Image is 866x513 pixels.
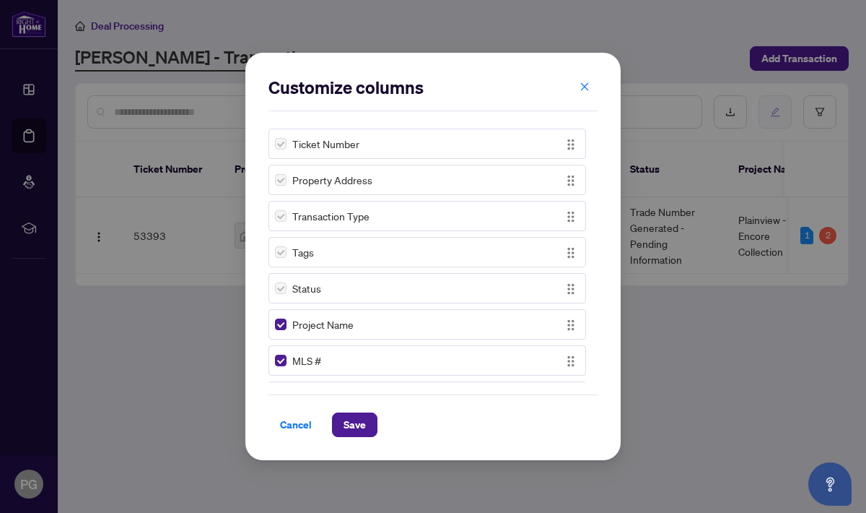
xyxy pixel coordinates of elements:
button: Drag Icon [562,171,579,189]
div: Property AddressDrag Icon [268,165,586,195]
div: TagsDrag Icon [268,237,586,267]
span: Tags [292,244,314,260]
img: Drag Icon [563,317,579,333]
span: Cancel [280,413,312,436]
button: Save [332,413,377,437]
span: Transaction Type [292,208,369,224]
span: MLS # [292,353,321,368]
img: Drag Icon [563,245,579,261]
span: Save [344,413,366,436]
button: Drag Icon [562,207,579,225]
button: Drag Icon [562,243,579,261]
span: Status [292,280,321,296]
button: Cancel [268,413,323,437]
span: close [579,82,590,92]
span: Project Name [292,316,354,332]
h2: Customize columns [268,76,598,99]
span: Property Address [292,172,372,188]
button: Drag Icon [562,135,579,152]
span: Ticket Number [292,136,359,152]
div: Project NameDrag Icon [268,309,586,340]
div: Trade NumberDrag Icon [268,381,586,412]
img: Drag Icon [563,353,579,369]
div: MLS #Drag Icon [268,345,586,376]
button: Drag Icon [562,352,579,369]
img: Drag Icon [563,281,579,297]
img: Drag Icon [563,209,579,225]
button: Drag Icon [562,316,579,333]
div: Ticket NumberDrag Icon [268,129,586,159]
img: Drag Icon [563,173,579,189]
button: Open asap [808,462,852,506]
button: Drag Icon [562,280,579,297]
img: Drag Icon [563,137,579,152]
div: Transaction TypeDrag Icon [268,201,586,231]
div: StatusDrag Icon [268,273,586,303]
